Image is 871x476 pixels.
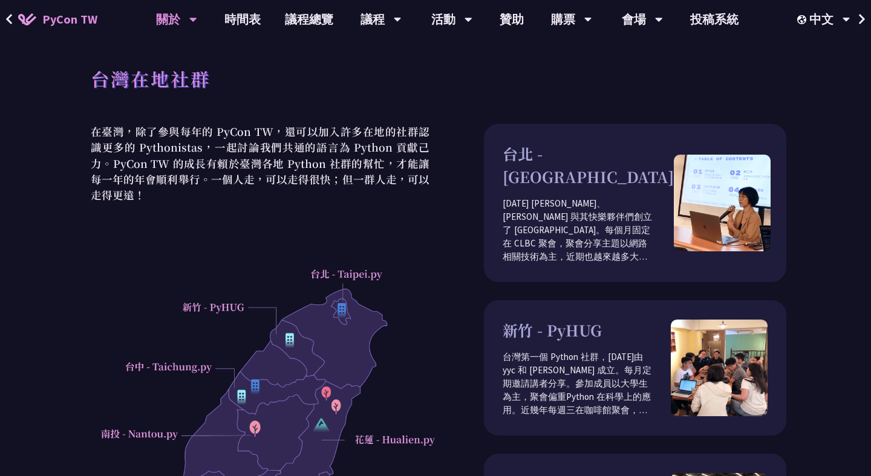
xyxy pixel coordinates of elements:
[797,15,809,24] img: Locale Icon
[18,13,36,25] img: Home icon of PyCon TW 2025
[85,124,435,203] p: 在臺灣，除了參與每年的 PyCon TW，還可以加入許多在地的社群認識更多的 Pythonistas，一起討論我們共通的語言為 Python 貢獻己力。PyCon TW 的成長有賴於臺灣各地 P...
[674,155,771,251] img: taipei
[671,320,768,416] img: pyhug
[503,143,674,188] h3: 台北 - [GEOGRAPHIC_DATA]
[503,350,671,417] p: 台灣第一個 Python 社群，[DATE]由 yyc 和 [PERSON_NAME] 成立。每月定期邀請講者分享。參加成員以大學生為主，聚會偏重Python 在科學上的應用。近幾年每週三在咖啡...
[91,60,210,97] h1: 台灣在地社群
[42,10,97,28] span: PyCon TW
[503,197,674,263] p: [DATE] [PERSON_NAME]、[PERSON_NAME] 與其快樂夥伴們創立了 [GEOGRAPHIC_DATA]。每個月固定在 CLBC 聚會，聚會分享主題以網路相關技術為主，近期...
[6,4,109,34] a: PyCon TW
[503,319,671,342] h3: 新竹 - PyHUG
